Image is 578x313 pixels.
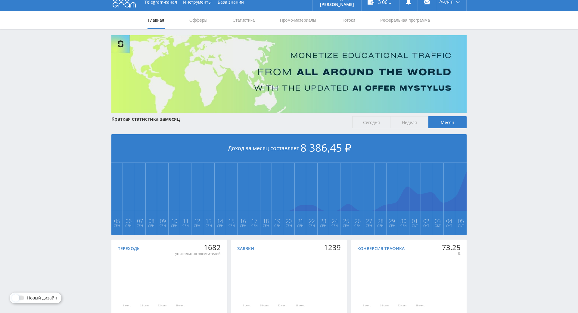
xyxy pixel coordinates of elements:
span: 16 [238,218,248,223]
span: Сен [284,223,294,228]
span: 18 [261,218,271,223]
span: 28 [375,218,386,223]
span: 24 [329,218,340,223]
text: 15 сент. [140,304,149,307]
span: 05 [112,218,122,223]
span: 17 [249,218,260,223]
span: Сен [238,223,248,228]
a: Промо-материалы [279,11,317,29]
span: 01 [410,218,420,223]
span: Сен [192,223,202,228]
span: 25 [341,218,351,223]
a: Статистика [232,11,255,29]
span: Сен [306,223,317,228]
span: 14 [215,218,225,223]
span: Сен [329,223,340,228]
span: Сен [135,223,145,228]
div: Заявки [237,246,254,251]
div: уникальных посетителей [175,251,221,256]
text: 22 сент. [278,304,287,307]
span: 09 [157,218,168,223]
span: Сен [387,223,397,228]
div: 1239 [324,243,341,252]
span: месяц [165,116,180,122]
text: 29 сент. [176,304,185,307]
span: Новый дизайн [27,296,57,300]
span: Окт [421,223,432,228]
span: 08 [146,218,157,223]
span: 22 [306,218,317,223]
text: 8 сент. [243,304,251,307]
p: [PERSON_NAME] [320,2,354,7]
span: 07 [135,218,145,223]
span: Сен [157,223,168,228]
span: Сен [318,223,328,228]
span: 02 [421,218,432,223]
span: Сен [249,223,260,228]
span: Сен [364,223,374,228]
text: 15 сент. [260,304,269,307]
span: Окт [410,223,420,228]
span: 03 [433,218,443,223]
span: 05 [455,218,466,223]
span: Окт [433,223,443,228]
text: 29 сент. [415,304,425,307]
span: 8 386,45 ₽ [300,141,351,155]
div: 73.25 [442,243,461,252]
span: 15 [226,218,237,223]
span: Сен [352,223,363,228]
span: Сен [341,223,351,228]
span: 27 [364,218,374,223]
span: Сен [123,223,134,228]
span: Сен [204,223,214,228]
text: 15 сент. [380,304,389,307]
div: 1682 [175,243,221,252]
span: Сен [226,223,237,228]
span: Сен [398,223,409,228]
span: 10 [169,218,179,223]
span: Сен [146,223,157,228]
text: 8 сент. [363,304,371,307]
text: 22 сент. [398,304,407,307]
span: Сен [215,223,225,228]
span: Сен [375,223,386,228]
span: 29 [387,218,397,223]
span: 30 [398,218,409,223]
span: Сен [180,223,191,228]
img: Banner [111,35,467,113]
text: 22 сент. [158,304,167,307]
text: 29 сент. [296,304,305,307]
span: Неделя [390,116,428,128]
span: Окт [455,223,466,228]
text: 8 сент. [123,304,131,307]
div: Переходы [117,246,141,251]
div: Краткая статистика за [111,116,346,122]
span: 04 [444,218,455,223]
span: 11 [180,218,191,223]
span: Окт [444,223,455,228]
span: 26 [352,218,363,223]
span: 12 [192,218,202,223]
a: Главная [148,11,165,29]
span: 20 [284,218,294,223]
span: 21 [295,218,306,223]
span: Сен [295,223,306,228]
span: Сен [261,223,271,228]
span: Сен [112,223,122,228]
span: 06 [123,218,134,223]
div: % [442,251,461,256]
a: Потоки [341,11,356,29]
span: Сен [272,223,283,228]
div: Конверсия трафика [357,246,405,251]
a: Офферы [189,11,208,29]
span: 19 [272,218,283,223]
div: Доход за месяц составляет [111,134,467,163]
span: 13 [204,218,214,223]
a: Реферальная программа [380,11,430,29]
span: Сен [169,223,179,228]
span: 23 [318,218,328,223]
span: Месяц [428,116,467,128]
span: Сегодня [352,116,390,128]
